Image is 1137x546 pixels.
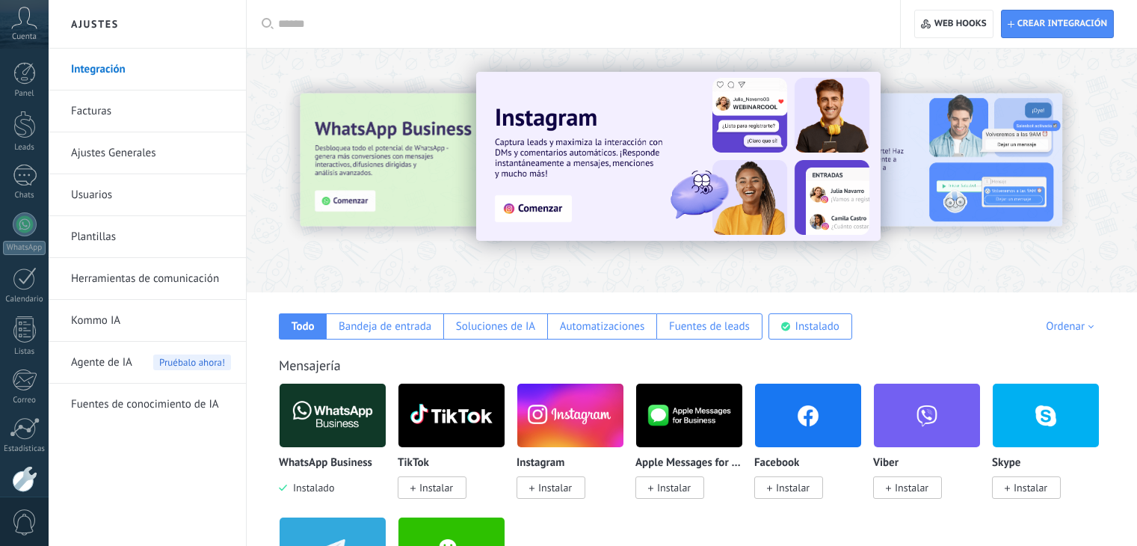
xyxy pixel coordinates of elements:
button: Web hooks [914,10,993,38]
p: Skype [992,457,1020,470]
div: Correo [3,396,46,405]
div: Estadísticas [3,444,46,454]
li: Agente de IA [49,342,246,384]
div: Viber [873,383,992,517]
div: Apple Messages for Business [635,383,754,517]
img: logo_main.png [398,379,505,452]
img: logo_main.png [280,379,386,452]
span: Cuenta [12,32,37,42]
div: Instalado [795,319,839,334]
span: Instalado [287,481,334,494]
li: Fuentes de conocimiento de IA [49,384,246,425]
span: Instalar [419,481,453,494]
li: Facturas [49,91,246,132]
div: Chats [3,191,46,200]
p: TikTok [398,457,429,470]
div: Todo [292,319,315,334]
p: Facebook [754,457,799,470]
li: Usuarios [49,174,246,216]
p: Viber [873,457,899,470]
div: Instagram [517,383,635,517]
div: Calendario [3,295,46,304]
div: Ordenar [1046,319,1099,334]
div: Soluciones de IA [456,319,535,334]
a: Fuentes de conocimiento de IA [71,384,231,426]
img: viber.png [874,379,980,452]
span: Agente de IA [71,342,132,384]
img: Slide 3 [300,93,618,227]
img: skype.png [993,379,1099,452]
li: Herramientas de comunicación [49,258,246,300]
span: Instalar [538,481,572,494]
img: Slide 2 [744,93,1062,227]
a: Agente de IA Pruébalo ahora! [71,342,231,384]
div: Bandeja de entrada [339,319,431,334]
div: Leads [3,143,46,153]
p: WhatsApp Business [279,457,372,470]
a: Plantillas [71,216,231,258]
img: instagram.png [517,379,623,452]
div: WhatsApp Business [279,383,398,517]
a: Usuarios [71,174,231,216]
div: Listas [3,347,46,357]
li: Ajustes Generales [49,132,246,174]
li: Kommo IA [49,300,246,342]
span: Instalar [776,481,810,494]
div: TikTok [398,383,517,517]
img: logo_main.png [636,379,742,452]
p: Apple Messages for Business [635,457,743,470]
img: Slide 1 [476,72,881,241]
div: Panel [3,89,46,99]
span: Instalar [895,481,928,494]
span: Instalar [1014,481,1047,494]
div: Skype [992,383,1111,517]
img: facebook.png [755,379,861,452]
a: Herramientas de comunicación [71,258,231,300]
a: Mensajería [279,357,341,374]
a: Kommo IA [71,300,231,342]
div: WhatsApp [3,241,46,255]
div: Automatizaciones [560,319,645,334]
span: Pruébalo ahora! [153,355,231,370]
p: Instagram [517,457,564,470]
li: Integración [49,49,246,91]
a: Ajustes Generales [71,132,231,174]
a: Integración [71,49,231,91]
span: Instalar [657,481,691,494]
a: Facturas [71,91,231,132]
span: Crear integración [1017,18,1107,30]
button: Crear integración [1001,10,1114,38]
li: Plantillas [49,216,246,258]
span: Web hooks [934,18,987,30]
div: Facebook [754,383,873,517]
div: Fuentes de leads [669,319,750,334]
